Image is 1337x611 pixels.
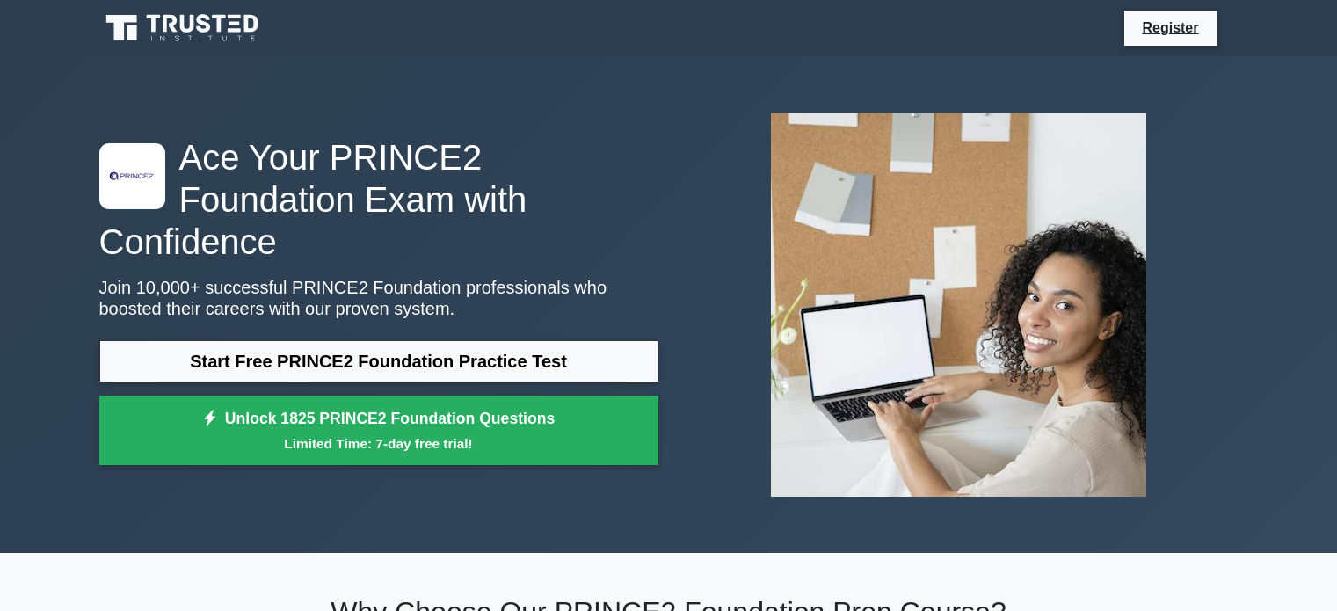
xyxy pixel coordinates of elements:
a: Unlock 1825 PRINCE2 Foundation QuestionsLimited Time: 7-day free trial! [99,396,658,466]
h1: Ace Your PRINCE2 Foundation Exam with Confidence [99,136,658,263]
small: Limited Time: 7-day free trial! [121,433,636,454]
p: Join 10,000+ successful PRINCE2 Foundation professionals who boosted their careers with our prove... [99,277,658,319]
a: Start Free PRINCE2 Foundation Practice Test [99,340,658,382]
a: Register [1131,17,1209,39]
